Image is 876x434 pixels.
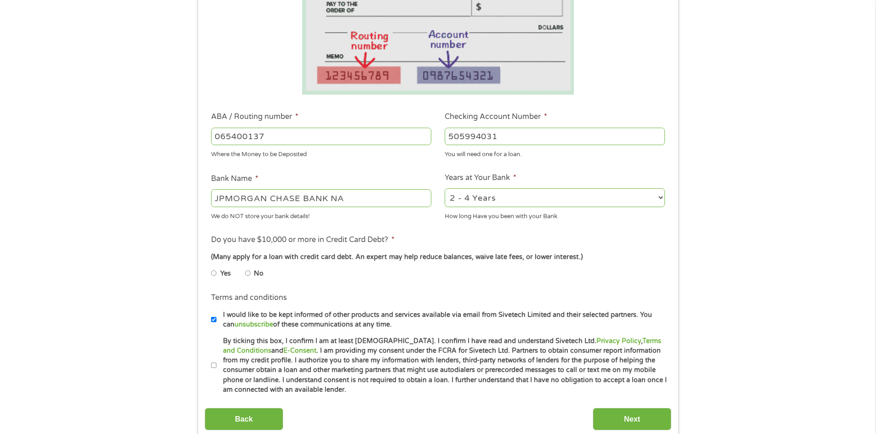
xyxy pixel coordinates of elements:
[593,408,671,430] input: Next
[220,269,231,279] label: Yes
[205,408,283,430] input: Back
[445,209,665,221] div: How long Have you been with your Bank
[235,321,273,328] a: unsubscribe
[223,337,661,355] a: Terms and Conditions
[211,293,287,303] label: Terms and conditions
[445,147,665,159] div: You will need one for a loan.
[211,128,431,145] input: 263177916
[283,347,316,355] a: E-Consent
[211,174,258,184] label: Bank Name
[254,269,263,279] label: No
[217,336,668,395] label: By ticking this box, I confirm I am at least [DEMOGRAPHIC_DATA]. I confirm I have read and unders...
[211,147,431,159] div: Where the Money to be Deposited
[211,112,298,122] label: ABA / Routing number
[445,173,516,183] label: Years at Your Bank
[211,252,664,262] div: (Many apply for a loan with credit card debt. An expert may help reduce balances, waive late fees...
[445,128,665,145] input: 345634636
[596,337,641,345] a: Privacy Policy
[211,235,395,245] label: Do you have $10,000 or more in Credit Card Debt?
[217,310,668,330] label: I would like to be kept informed of other products and services available via email from Sivetech...
[445,112,547,122] label: Checking Account Number
[211,209,431,221] div: We do NOT store your bank details!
